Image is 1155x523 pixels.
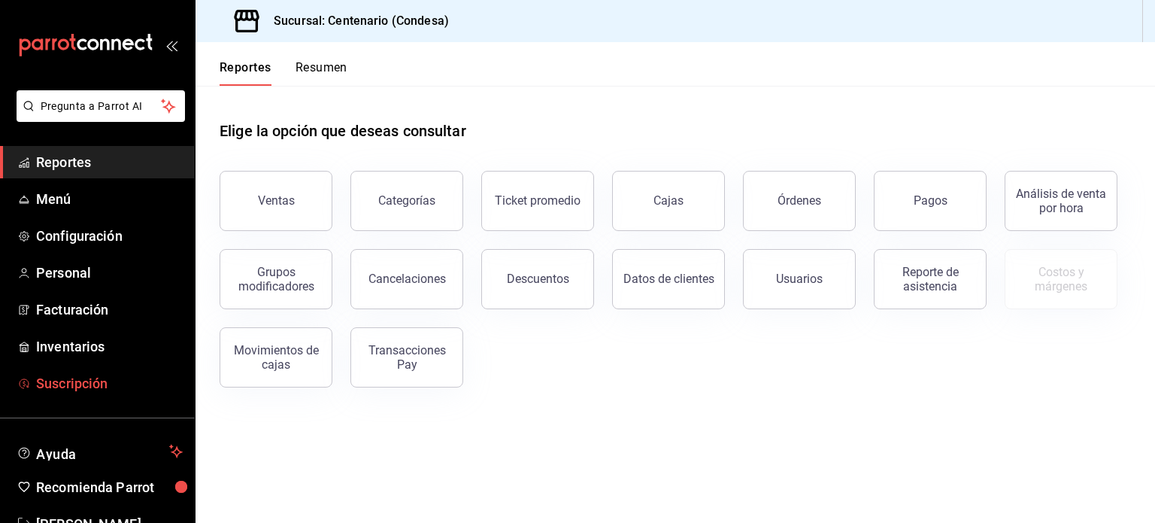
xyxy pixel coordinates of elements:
[623,272,714,286] div: Datos de clientes
[36,300,183,320] span: Facturación
[262,12,449,30] h3: Sucursal: Centenario (Condesa)
[220,60,347,86] div: navigation tabs
[1014,265,1108,293] div: Costos y márgenes
[1005,249,1117,309] button: Contrata inventarios para ver este reporte
[1005,171,1117,231] button: Análisis de venta por hora
[36,373,183,394] span: Suscripción
[612,249,725,309] button: Datos de clientes
[481,171,594,231] button: Ticket promedio
[778,193,821,208] div: Órdenes
[36,263,183,283] span: Personal
[36,477,183,497] span: Recomienda Parrot
[11,109,185,125] a: Pregunta a Parrot AI
[36,336,183,357] span: Inventarios
[776,272,823,286] div: Usuarios
[368,272,446,286] div: Cancelaciones
[874,249,987,309] button: Reporte de asistencia
[41,99,162,114] span: Pregunta a Parrot AI
[17,90,185,122] button: Pregunta a Parrot AI
[36,189,183,209] span: Menú
[612,171,725,231] button: Cajas
[495,193,581,208] div: Ticket promedio
[296,60,347,86] button: Resumen
[220,327,332,388] button: Movimientos de cajas
[350,171,463,231] button: Categorías
[914,193,947,208] div: Pagos
[350,249,463,309] button: Cancelaciones
[220,171,332,231] button: Ventas
[229,265,323,293] div: Grupos modificadores
[507,272,569,286] div: Descuentos
[229,343,323,372] div: Movimientos de cajas
[350,327,463,388] button: Transacciones Pay
[220,249,332,309] button: Grupos modificadores
[743,249,856,309] button: Usuarios
[220,60,271,86] button: Reportes
[653,193,684,208] div: Cajas
[36,226,183,246] span: Configuración
[378,193,435,208] div: Categorías
[1014,187,1108,215] div: Análisis de venta por hora
[743,171,856,231] button: Órdenes
[258,193,295,208] div: Ventas
[874,171,987,231] button: Pagos
[360,343,453,372] div: Transacciones Pay
[36,152,183,172] span: Reportes
[220,120,466,142] h1: Elige la opción que deseas consultar
[36,442,163,461] span: Ayuda
[165,39,177,51] button: open_drawer_menu
[884,265,977,293] div: Reporte de asistencia
[481,249,594,309] button: Descuentos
